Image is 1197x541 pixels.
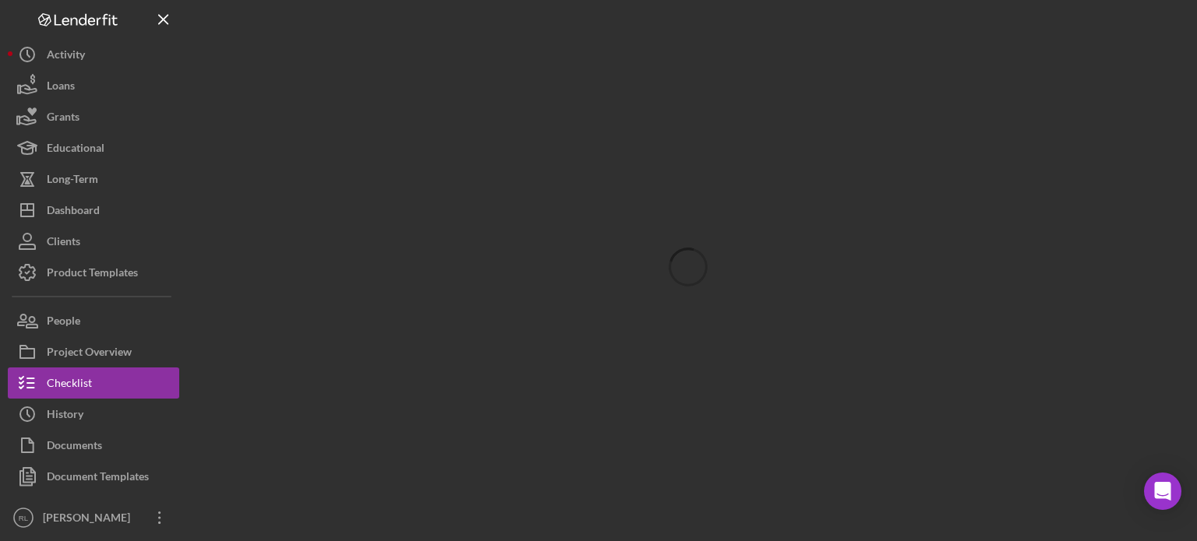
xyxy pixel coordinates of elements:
button: Documents [8,430,179,461]
button: Activity [8,39,179,70]
div: Open Intercom Messenger [1144,472,1181,510]
div: Checklist [47,367,92,402]
button: Grants [8,101,179,132]
div: Loans [47,70,75,105]
button: Product Templates [8,257,179,288]
div: Activity [47,39,85,74]
button: Loans [8,70,179,101]
button: Checklist [8,367,179,399]
button: Educational [8,132,179,163]
div: Documents [47,430,102,465]
div: Document Templates [47,461,149,496]
div: History [47,399,83,434]
button: Clients [8,226,179,257]
button: People [8,305,179,336]
button: Document Templates [8,461,179,492]
div: Clients [47,226,80,261]
div: Grants [47,101,79,136]
button: Dashboard [8,195,179,226]
div: Project Overview [47,336,132,371]
div: Dashboard [47,195,100,230]
text: RL [19,514,29,522]
button: Project Overview [8,336,179,367]
div: People [47,305,80,340]
button: RL[PERSON_NAME] [8,502,179,533]
div: Educational [47,132,104,167]
button: History [8,399,179,430]
div: Long-Term [47,163,98,198]
button: Long-Term [8,163,179,195]
div: [PERSON_NAME] [39,502,140,537]
div: Product Templates [47,257,138,292]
